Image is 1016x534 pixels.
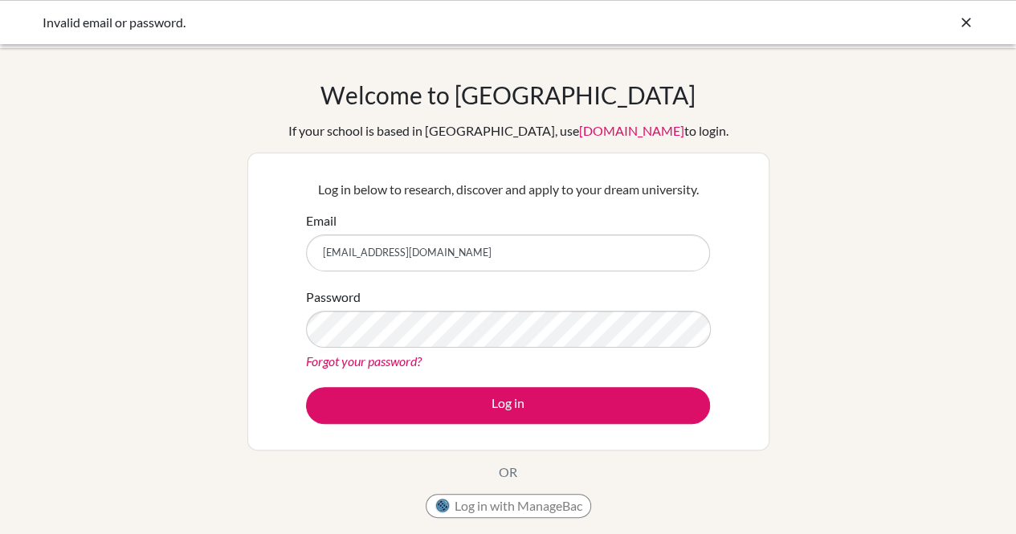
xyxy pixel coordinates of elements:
[306,353,422,369] a: Forgot your password?
[306,211,337,230] label: Email
[579,123,684,138] a: [DOMAIN_NAME]
[306,180,710,199] p: Log in below to research, discover and apply to your dream university.
[320,80,696,109] h1: Welcome to [GEOGRAPHIC_DATA]
[499,463,517,482] p: OR
[43,13,733,32] div: Invalid email or password.
[426,494,591,518] button: Log in with ManageBac
[306,387,710,424] button: Log in
[288,121,728,141] div: If your school is based in [GEOGRAPHIC_DATA], use to login.
[306,287,361,307] label: Password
